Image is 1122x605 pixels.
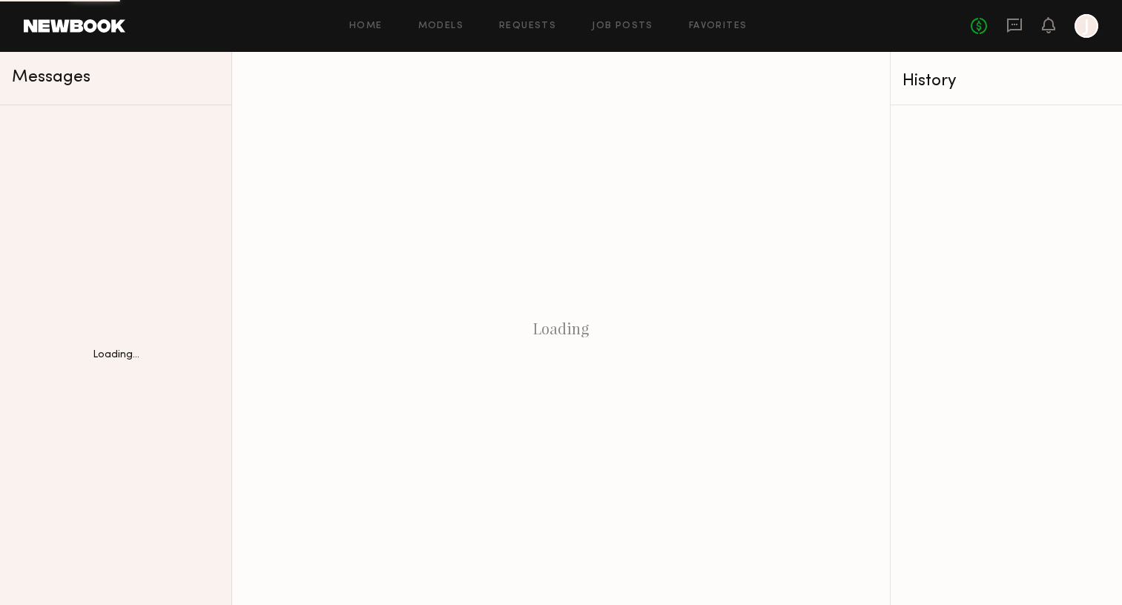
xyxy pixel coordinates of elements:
[349,22,383,31] a: Home
[499,22,556,31] a: Requests
[12,69,90,86] span: Messages
[418,22,463,31] a: Models
[1075,14,1098,38] a: J
[902,73,1110,90] div: History
[232,52,890,605] div: Loading
[93,350,139,360] div: Loading...
[689,22,748,31] a: Favorites
[592,22,653,31] a: Job Posts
